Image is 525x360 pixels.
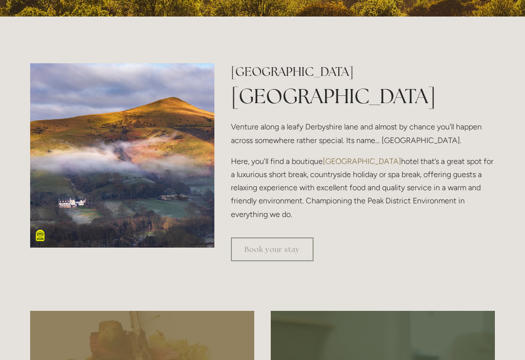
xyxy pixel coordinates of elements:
p: Here, you’ll find a boutique hotel that’s a great spot for a luxurious short break, countryside h... [231,155,495,221]
a: Book your stay [231,237,314,261]
h1: [GEOGRAPHIC_DATA] [231,82,495,110]
p: Venture along a leafy Derbyshire lane and almost by chance you'll happen across somewhere rather ... [231,120,495,146]
a: [GEOGRAPHIC_DATA] [323,157,401,166]
h2: [GEOGRAPHIC_DATA] [231,63,495,80]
